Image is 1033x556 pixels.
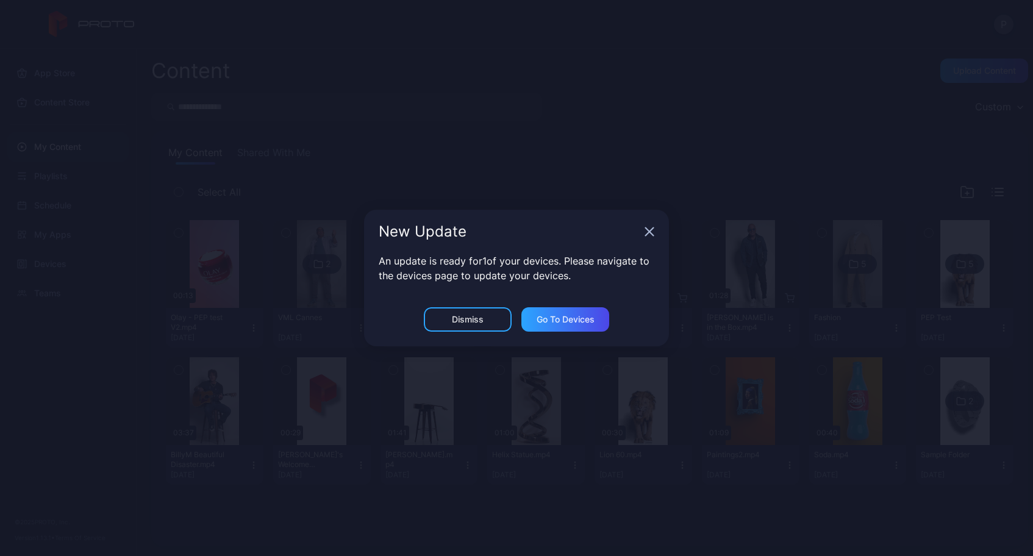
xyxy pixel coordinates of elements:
[424,307,512,332] button: Dismiss
[521,307,609,332] button: Go to devices
[537,315,595,324] div: Go to devices
[452,315,484,324] div: Dismiss
[379,254,654,283] p: An update is ready for 1 of your devices. Please navigate to the devices page to update your devi...
[379,224,640,239] div: New Update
